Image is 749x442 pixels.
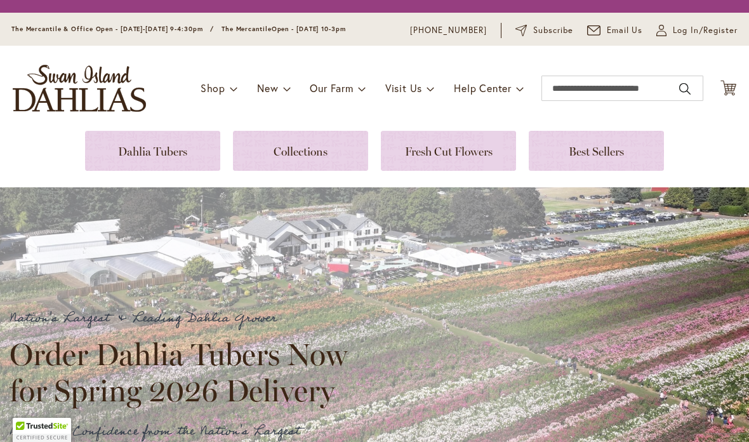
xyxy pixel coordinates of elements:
[11,25,272,33] span: The Mercantile & Office Open - [DATE]-[DATE] 9-4:30pm / The Mercantile
[673,24,738,37] span: Log In/Register
[607,24,643,37] span: Email Us
[533,24,573,37] span: Subscribe
[257,81,278,95] span: New
[454,81,512,95] span: Help Center
[13,65,146,112] a: store logo
[272,25,346,33] span: Open - [DATE] 10-3pm
[656,24,738,37] a: Log In/Register
[201,81,225,95] span: Shop
[310,81,353,95] span: Our Farm
[515,24,573,37] a: Subscribe
[10,337,359,408] h2: Order Dahlia Tubers Now for Spring 2026 Delivery
[385,81,422,95] span: Visit Us
[587,24,643,37] a: Email Us
[10,308,359,329] p: Nation's Largest & Leading Dahlia Grower
[410,24,487,37] a: [PHONE_NUMBER]
[679,79,691,99] button: Search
